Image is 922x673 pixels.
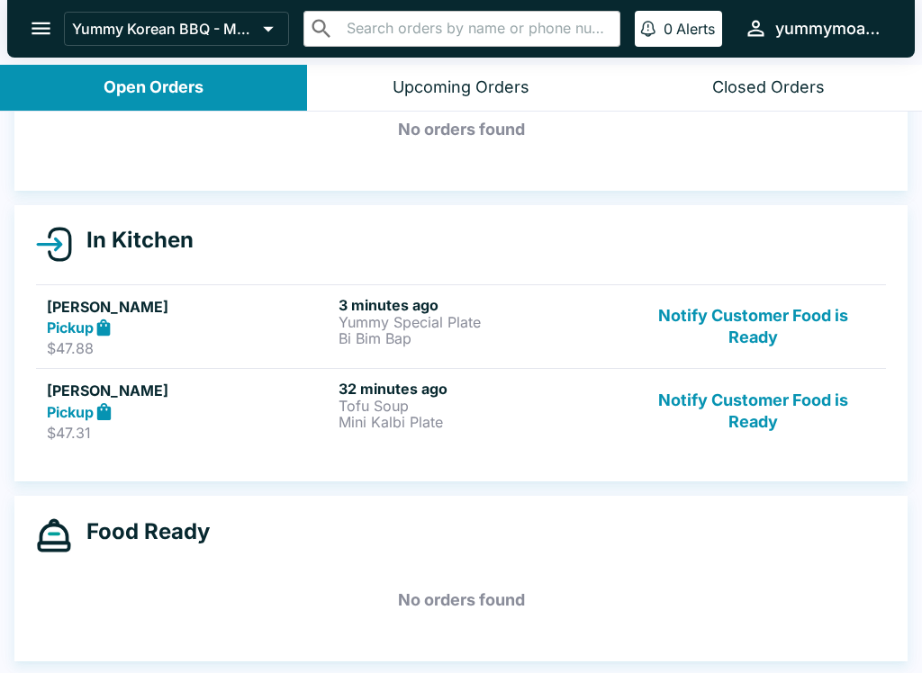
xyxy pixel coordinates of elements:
[47,380,331,401] h5: [PERSON_NAME]
[339,380,623,398] h6: 32 minutes ago
[47,403,94,421] strong: Pickup
[712,77,825,98] div: Closed Orders
[339,314,623,330] p: Yummy Special Plate
[36,97,886,162] h5: No orders found
[72,20,256,38] p: Yummy Korean BBQ - Moanalua
[339,398,623,414] p: Tofu Soup
[631,380,875,442] button: Notify Customer Food is Ready
[775,18,886,40] div: yummymoanalua
[36,568,886,633] h5: No orders found
[72,518,210,545] h4: Food Ready
[47,319,94,336] strong: Pickup
[676,20,715,38] p: Alerts
[393,77,529,98] div: Upcoming Orders
[47,339,331,357] p: $47.88
[339,296,623,314] h6: 3 minutes ago
[72,227,194,254] h4: In Kitchen
[104,77,203,98] div: Open Orders
[341,16,612,41] input: Search orders by name or phone number
[631,296,875,358] button: Notify Customer Food is Ready
[64,12,289,46] button: Yummy Korean BBQ - Moanalua
[47,424,331,442] p: $47.31
[36,284,886,369] a: [PERSON_NAME]Pickup$47.883 minutes agoYummy Special PlateBi Bim BapNotify Customer Food is Ready
[737,9,893,48] button: yummymoanalua
[18,5,64,51] button: open drawer
[47,296,331,318] h5: [PERSON_NAME]
[339,330,623,346] p: Bi Bim Bap
[339,414,623,430] p: Mini Kalbi Plate
[664,20,673,38] p: 0
[36,368,886,453] a: [PERSON_NAME]Pickup$47.3132 minutes agoTofu SoupMini Kalbi PlateNotify Customer Food is Ready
